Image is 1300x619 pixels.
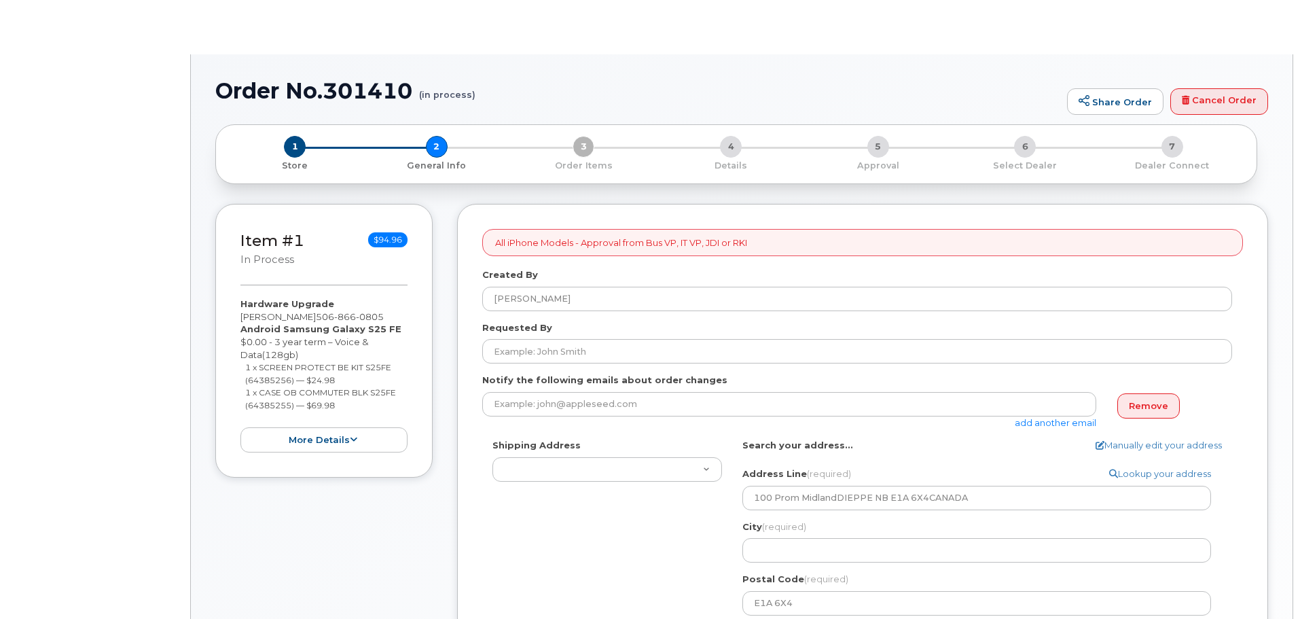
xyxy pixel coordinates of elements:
label: Notify the following emails about order changes [482,374,727,387]
a: Cancel Order [1170,88,1268,116]
small: 1 x CASE OB COMMUTER BLK S25FE (64385255) — $69.98 [245,387,396,410]
label: Requested By [482,321,552,334]
span: (required) [804,573,848,584]
button: more details [240,427,408,453]
span: $94.96 [368,232,408,247]
a: 1 Store [227,158,363,172]
p: Store [232,160,358,172]
strong: Hardware Upgrade [240,298,334,309]
span: 1 [284,136,306,158]
input: Example: John Smith [482,339,1232,364]
label: Address Line [742,467,851,480]
small: 1 x SCREEN PROTECT BE KIT S25FE (64385256) — $24.98 [245,362,391,385]
a: Manually edit your address [1096,439,1222,452]
small: (in process) [419,79,475,100]
span: 866 [334,311,356,322]
a: add another email [1015,417,1096,428]
label: City [742,520,806,533]
p: All iPhone Models - Approval from Bus VP, IT VP, JDI or RKI [495,236,747,249]
a: Share Order [1067,88,1163,116]
span: (required) [762,521,806,532]
label: Created By [482,268,538,281]
label: Shipping Address [492,439,581,452]
div: [PERSON_NAME] $0.00 - 3 year term – Voice & Data(128gb) [240,298,408,453]
span: (required) [807,468,851,479]
small: in process [240,253,294,266]
label: Search your address... [742,439,853,452]
a: Item #1 [240,231,304,250]
span: 0805 [356,311,384,322]
label: Postal Code [742,573,848,586]
input: Example: john@appleseed.com [482,392,1096,417]
strong: Android Samsung Galaxy S25 FE [240,323,401,334]
a: Lookup your address [1109,467,1211,480]
a: Remove [1117,393,1180,419]
span: 506 [316,311,384,322]
h1: Order No.301410 [215,79,1060,103]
